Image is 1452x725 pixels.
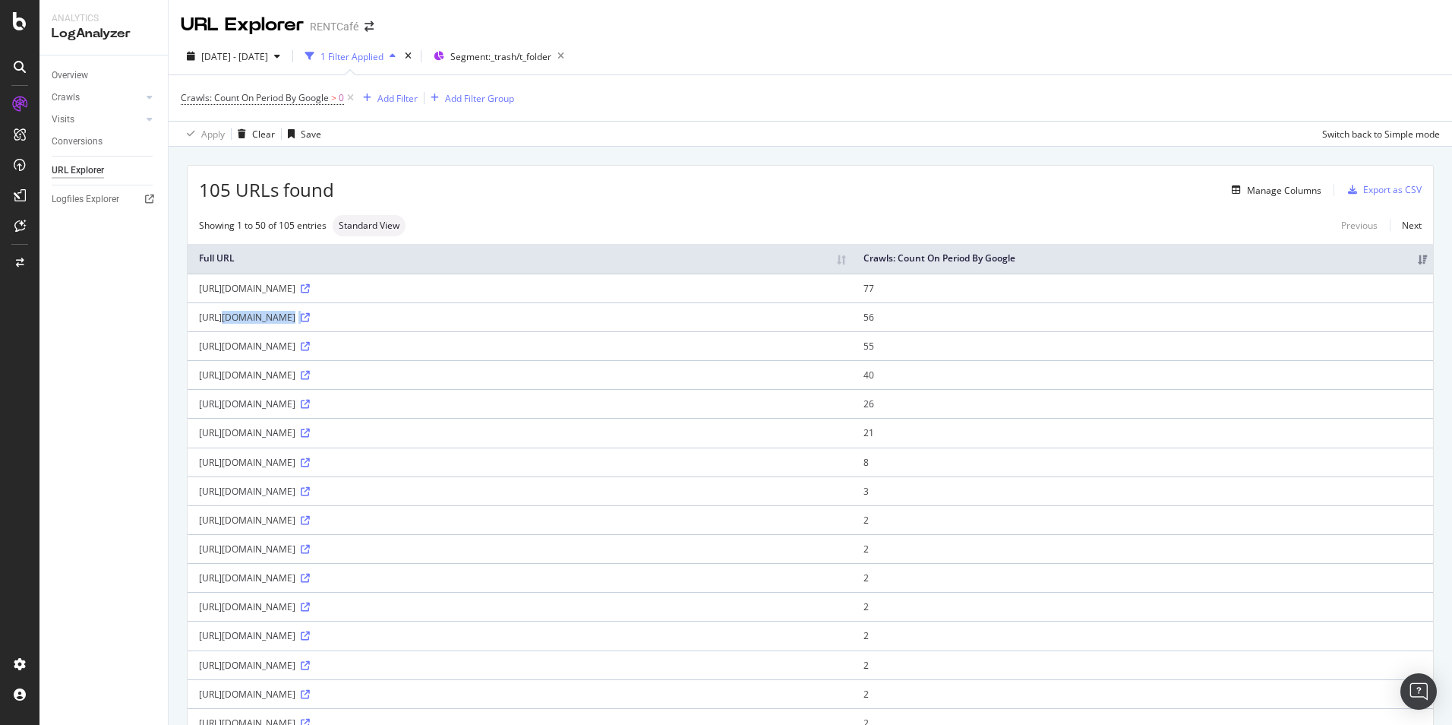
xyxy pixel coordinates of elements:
td: 2 [852,679,1433,708]
div: [URL][DOMAIN_NAME] [199,688,841,701]
span: 105 URLs found [199,177,334,203]
div: LogAnalyzer [52,25,156,43]
button: Switch back to Simple mode [1316,122,1440,146]
div: [URL][DOMAIN_NAME] [199,629,841,642]
div: Open Intercom Messenger [1400,673,1437,710]
div: Logfiles Explorer [52,192,119,207]
a: Logfiles Explorer [52,192,157,207]
div: Apply [201,128,225,141]
button: Export as CSV [1342,178,1422,202]
button: 1 Filter Applied [299,44,402,68]
div: 1 Filter Applied [320,50,384,63]
div: Add Filter Group [445,92,514,105]
span: Standard View [339,221,399,230]
button: Apply [181,122,225,146]
div: [URL][DOMAIN_NAME] [199,426,841,439]
div: Visits [52,112,74,128]
button: Manage Columns [1226,181,1321,199]
button: Add Filter Group [425,89,514,107]
td: 40 [852,360,1433,389]
div: Analytics [52,12,156,25]
div: Export as CSV [1363,183,1422,196]
a: Next [1390,214,1422,236]
div: Overview [52,68,88,84]
td: 56 [852,302,1433,331]
div: [URL][DOMAIN_NAME] [199,369,841,381]
td: 2 [852,621,1433,650]
td: 2 [852,534,1433,563]
td: 2 [852,563,1433,592]
button: Add Filter [357,89,418,107]
td: 2 [852,505,1433,534]
td: 3 [852,476,1433,505]
span: Crawls: Count On Period By Google [181,91,329,104]
span: [DATE] - [DATE] [201,50,268,63]
a: Crawls [52,90,142,106]
td: 21 [852,418,1433,447]
div: Clear [252,128,275,141]
div: Showing 1 to 50 of 105 entries [199,219,327,232]
div: [URL][DOMAIN_NAME] [199,311,841,324]
div: [URL][DOMAIN_NAME] [199,485,841,498]
button: Clear [232,122,275,146]
span: Segment: _trash/t_folder [450,50,551,63]
td: 2 [852,592,1433,621]
div: [URL][DOMAIN_NAME] [199,571,841,584]
a: Conversions [52,134,157,150]
th: Crawls: Count On Period By Google: activate to sort column ascending [852,244,1433,274]
td: 77 [852,274,1433,302]
div: times [402,49,415,64]
div: URL Explorer [52,163,104,179]
div: [URL][DOMAIN_NAME] [199,282,841,295]
div: Add Filter [377,92,418,105]
div: [URL][DOMAIN_NAME] [199,514,841,527]
td: 26 [852,389,1433,418]
div: Conversions [52,134,103,150]
div: [URL][DOMAIN_NAME] [199,659,841,672]
a: URL Explorer [52,163,157,179]
div: RENTCafé [310,19,358,34]
button: [DATE] - [DATE] [181,44,286,68]
div: [URL][DOMAIN_NAME] [199,600,841,613]
td: 55 [852,331,1433,360]
a: Visits [52,112,142,128]
div: [URL][DOMAIN_NAME] [199,543,841,556]
div: Crawls [52,90,80,106]
button: Save [282,122,321,146]
div: [URL][DOMAIN_NAME] [199,397,841,410]
span: 0 [339,87,344,109]
div: [URL][DOMAIN_NAME] [199,456,841,469]
div: neutral label [333,215,406,236]
div: URL Explorer [181,12,304,38]
div: arrow-right-arrow-left [365,21,374,32]
div: Save [301,128,321,141]
a: Overview [52,68,157,84]
span: > [331,91,336,104]
td: 2 [852,651,1433,679]
div: Manage Columns [1247,184,1321,197]
div: Switch back to Simple mode [1322,128,1440,141]
div: [URL][DOMAIN_NAME] [199,340,841,353]
th: Full URL: activate to sort column ascending [188,244,852,274]
button: Segment:_trash/t_folder [428,44,570,68]
td: 8 [852,448,1433,476]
